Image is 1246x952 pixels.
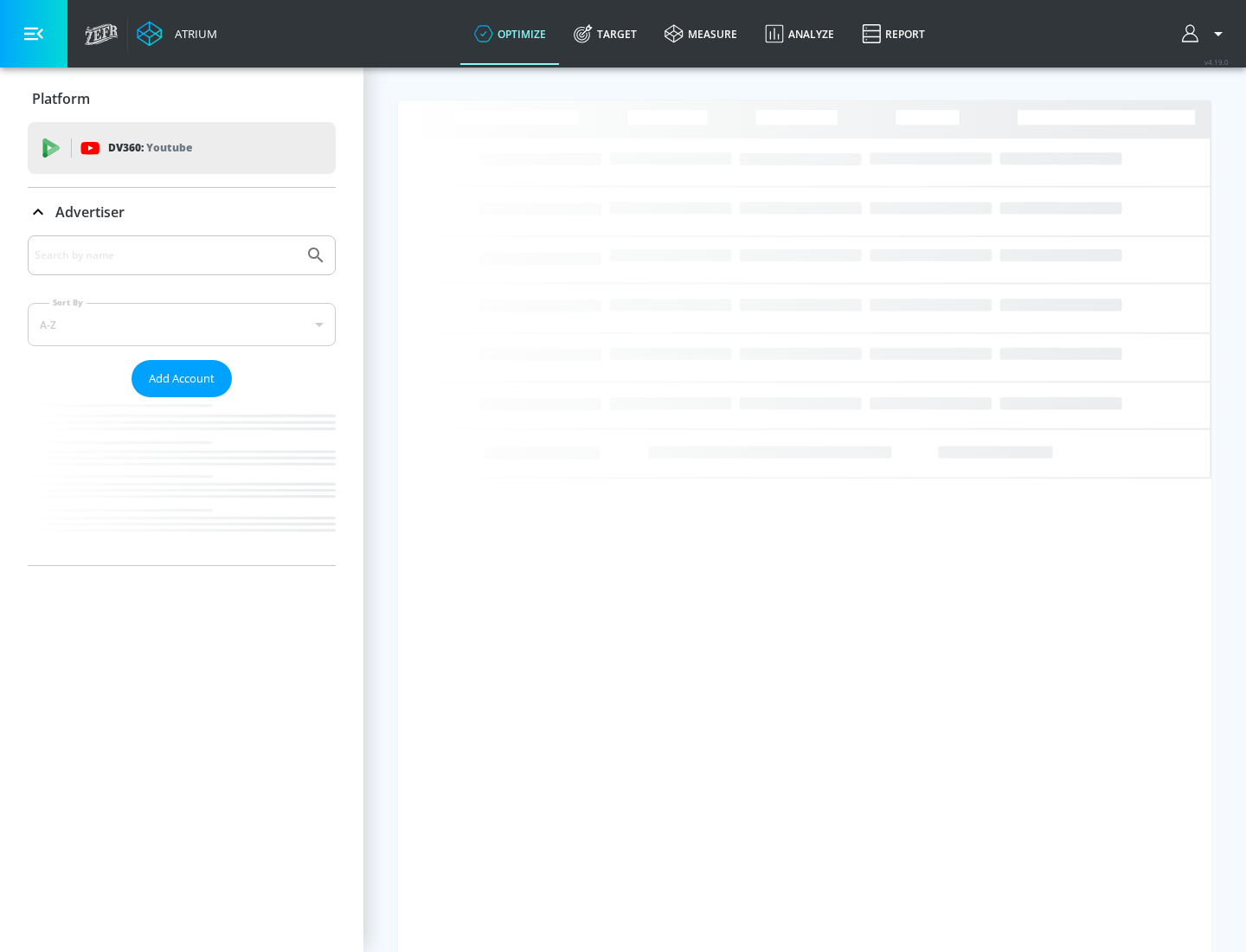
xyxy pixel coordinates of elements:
p: Advertiser [55,203,125,222]
a: measure [651,3,751,65]
span: v 4.19.0 [1204,57,1229,67]
div: A-Z [28,303,336,346]
a: Atrium [137,21,217,47]
a: optimize [460,3,560,65]
nav: list of Advertiser [28,397,336,565]
span: Add Account [149,369,215,389]
a: Analyze [751,3,848,65]
div: DV360: Youtube [28,122,336,174]
div: Advertiser [28,188,336,236]
label: Sort By [49,297,87,308]
p: Platform [32,89,90,108]
div: Atrium [168,26,217,42]
button: Add Account [132,360,232,397]
p: Youtube [146,138,192,157]
div: Advertiser [28,235,336,565]
p: DV360: [108,138,192,158]
div: Platform [28,74,336,123]
input: Search by name [35,244,297,267]
a: Target [560,3,651,65]
a: Report [848,3,939,65]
